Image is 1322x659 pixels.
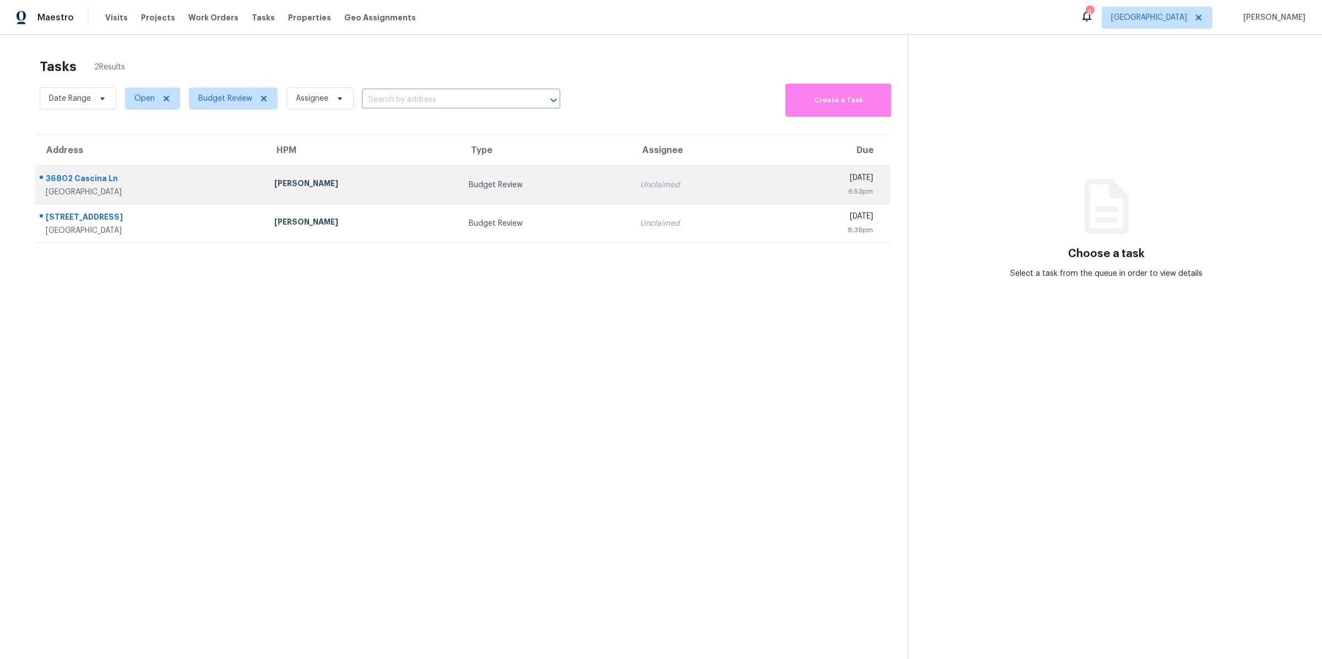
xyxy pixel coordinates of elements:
div: Unclaimed [640,218,759,229]
div: [DATE] [777,172,873,186]
span: Geo Assignments [344,12,416,23]
div: [PERSON_NAME] [274,216,451,230]
div: [PERSON_NAME] [274,178,451,192]
span: Tasks [252,14,275,21]
span: Projects [141,12,175,23]
div: Budget Review [469,218,622,229]
span: 2 Results [94,62,125,73]
div: Select a task from the queue in order to view details [1007,268,1206,279]
th: Type [460,135,631,166]
div: [GEOGRAPHIC_DATA] [46,187,257,198]
span: Date Range [49,93,91,104]
span: Work Orders [188,12,239,23]
div: 6:53pm [777,186,873,197]
th: Due [768,135,890,166]
span: Create a Task [791,94,886,107]
span: [GEOGRAPHIC_DATA] [1111,12,1187,23]
span: Visits [105,12,128,23]
h3: Choose a task [1068,248,1145,259]
div: [STREET_ADDRESS] [46,211,257,225]
button: Open [546,92,561,108]
div: Unclaimed [640,179,759,190]
span: [PERSON_NAME] [1239,12,1305,23]
span: Properties [288,12,331,23]
span: Assignee [296,93,328,104]
div: [GEOGRAPHIC_DATA] [46,225,257,236]
span: Open [134,93,155,104]
h2: Tasks [40,61,77,72]
div: Budget Review [469,179,622,190]
div: 9 [1086,7,1093,18]
th: HPM [266,135,460,166]
span: Budget Review [198,93,252,104]
th: Assignee [631,135,768,166]
div: [DATE] [777,211,873,225]
span: Maestro [37,12,74,23]
input: Search by address [362,91,529,108]
button: Create a Task [785,84,891,117]
div: 36802 Cascina Ln [46,173,257,187]
div: 8:36pm [777,225,873,236]
th: Address [35,135,266,166]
